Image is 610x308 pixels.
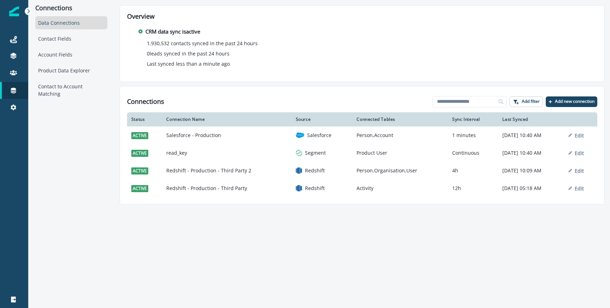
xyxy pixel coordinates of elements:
[127,179,597,197] a: activeRedshift - Production - Third PartyredshiftRedshiftActivity12h[DATE] 05:18 AMEdit
[296,131,304,140] img: salesforce
[127,13,597,20] h2: Overview
[575,150,584,156] p: Edit
[145,28,200,36] p: CRM data sync is active
[448,179,498,197] td: 12h
[502,149,560,156] p: [DATE] 10:40 AM
[35,48,107,61] div: Account Fields
[509,96,543,107] button: Add filter
[522,99,540,104] p: Add filter
[305,167,325,174] p: Redshift
[352,144,448,162] td: Product User
[162,126,291,144] td: Salesforce - Production
[147,60,230,67] p: Last synced less than a minute ago
[9,6,19,16] img: Inflection
[305,185,325,192] p: Redshift
[546,96,597,107] button: Add new connection
[296,167,302,174] img: redshift
[296,185,302,191] img: redshift
[127,162,597,179] a: activeRedshift - Production - Third Party 2redshiftRedshiftPerson,Organisation,User4h[DATE] 10:09...
[35,64,107,77] div: Product Data Explorer
[305,149,326,156] p: Segment
[448,162,498,179] td: 4h
[296,150,302,156] img: segment
[296,117,348,122] div: Source
[131,150,148,157] span: active
[162,162,291,179] td: Redshift - Production - Third Party 2
[502,132,560,139] p: [DATE] 10:40 AM
[131,132,148,139] span: active
[35,80,107,100] div: Contact to Account Matching
[575,167,584,174] p: Edit
[147,50,229,57] p: 0 leads synced in the past 24 hours
[147,40,258,47] p: 1,930,532 contacts synced in the past 24 hours
[575,132,584,139] p: Edit
[131,167,148,174] span: active
[555,99,594,104] p: Add new connection
[307,132,331,139] p: Salesforce
[575,185,584,192] p: Edit
[162,179,291,197] td: Redshift - Production - Third Party
[568,150,584,156] button: Edit
[568,167,584,174] button: Edit
[162,144,291,162] td: read_key
[452,117,494,122] div: Sync Interval
[127,126,597,144] a: activeSalesforce - ProductionsalesforceSalesforcePerson,Account1 minutes[DATE] 10:40 AMEdit
[127,144,597,162] a: activeread_keysegmentSegmentProduct UserContinuous[DATE] 10:40 AMEdit
[127,98,164,106] h1: Connections
[568,132,584,139] button: Edit
[35,32,107,45] div: Contact Fields
[166,117,287,122] div: Connection Name
[352,162,448,179] td: Person,Organisation,User
[357,117,444,122] div: Connected Tables
[502,117,560,122] div: Last Synced
[502,167,560,174] p: [DATE] 10:09 AM
[35,16,107,29] div: Data Connections
[131,117,158,122] div: Status
[352,126,448,144] td: Person,Account
[448,126,498,144] td: 1 minutes
[502,185,560,192] p: [DATE] 05:18 AM
[35,4,107,12] p: Connections
[448,144,498,162] td: Continuous
[352,179,448,197] td: Activity
[568,185,584,192] button: Edit
[131,185,148,192] span: active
